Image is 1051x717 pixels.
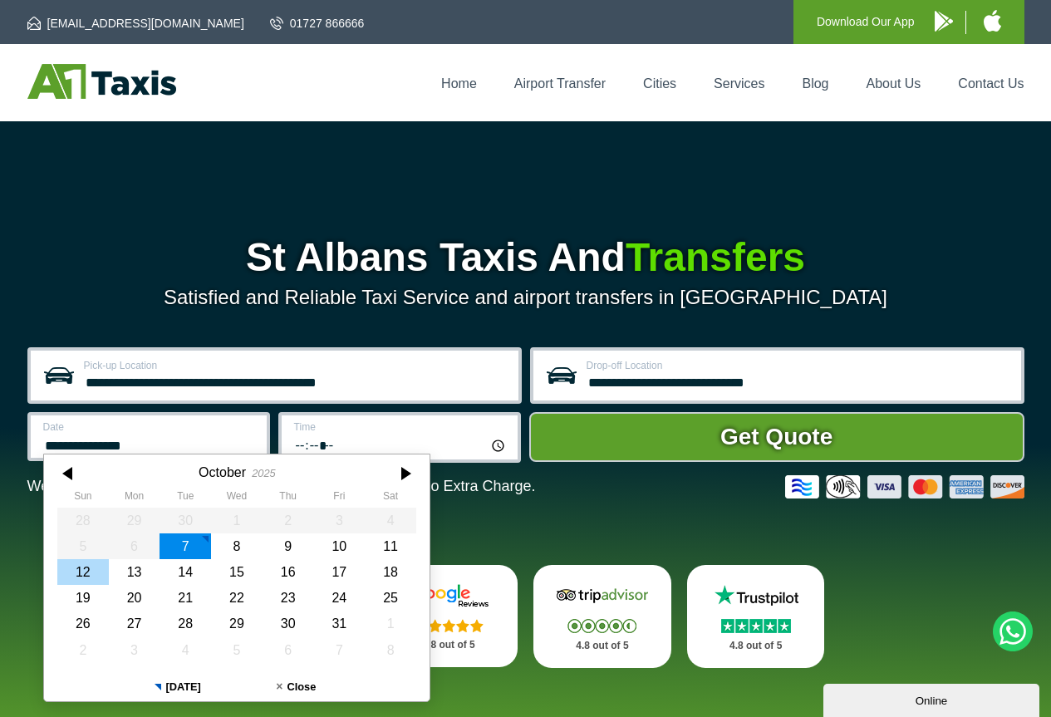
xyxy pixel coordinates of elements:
[108,508,160,533] div: 29 September 2025
[823,680,1043,717] iframe: chat widget
[262,508,313,533] div: 02 October 2025
[313,559,365,585] div: 17 October 2025
[785,475,1024,498] img: Credit And Debit Cards
[57,611,109,636] div: 26 October 2025
[237,673,356,701] button: Close
[262,559,313,585] div: 16 October 2025
[211,508,263,533] div: 01 October 2025
[57,533,109,559] div: 05 October 2025
[441,76,477,91] a: Home
[160,585,211,611] div: 21 October 2025
[262,637,313,663] div: 06 November 2025
[313,508,365,533] div: 03 October 2025
[514,76,606,91] a: Airport Transfer
[643,76,676,91] a: Cities
[415,619,484,632] img: Stars
[365,559,416,585] div: 18 October 2025
[118,673,237,701] button: [DATE]
[398,635,499,656] p: 4.8 out of 5
[211,559,263,585] div: 15 October 2025
[984,10,1001,32] img: A1 Taxis iPhone App
[817,12,915,32] p: Download Our App
[57,585,109,611] div: 19 October 2025
[706,583,806,608] img: Trustpilot
[108,533,160,559] div: 06 October 2025
[27,238,1024,277] h1: St Albans Taxis And
[529,412,1024,462] button: Get Quote
[365,585,416,611] div: 25 October 2025
[313,490,365,507] th: Friday
[160,559,211,585] div: 14 October 2025
[313,533,365,559] div: 10 October 2025
[160,611,211,636] div: 28 October 2025
[43,422,257,432] label: Date
[160,490,211,507] th: Tuesday
[313,585,365,611] div: 24 October 2025
[27,15,244,32] a: [EMAIL_ADDRESS][DOMAIN_NAME]
[802,76,828,91] a: Blog
[27,64,176,99] img: A1 Taxis St Albans LTD
[721,619,791,633] img: Stars
[935,11,953,32] img: A1 Taxis Android App
[211,490,263,507] th: Wednesday
[262,585,313,611] div: 23 October 2025
[313,611,365,636] div: 31 October 2025
[57,490,109,507] th: Sunday
[553,583,652,608] img: Tripadvisor
[211,533,263,559] div: 08 October 2025
[27,286,1024,309] p: Satisfied and Reliable Taxi Service and airport transfers in [GEOGRAPHIC_DATA]
[108,490,160,507] th: Monday
[108,559,160,585] div: 13 October 2025
[262,490,313,507] th: Thursday
[705,636,807,656] p: 4.8 out of 5
[294,422,508,432] label: Time
[365,508,416,533] div: 04 October 2025
[567,619,636,633] img: Stars
[380,565,518,667] a: Google Stars 4.8 out of 5
[587,361,1011,371] label: Drop-off Location
[160,533,211,559] div: 07 October 2025
[399,583,498,608] img: Google
[211,611,263,636] div: 29 October 2025
[687,565,825,668] a: Trustpilot Stars 4.8 out of 5
[533,565,671,668] a: Tripadvisor Stars 4.8 out of 5
[365,637,416,663] div: 08 November 2025
[57,559,109,585] div: 12 October 2025
[252,467,275,479] div: 2025
[867,76,921,91] a: About Us
[626,235,805,279] span: Transfers
[262,533,313,559] div: 09 October 2025
[57,637,109,663] div: 02 November 2025
[199,464,246,480] div: October
[365,533,416,559] div: 11 October 2025
[365,490,416,507] th: Saturday
[365,611,416,636] div: 01 November 2025
[313,637,365,663] div: 07 November 2025
[262,611,313,636] div: 30 October 2025
[27,478,536,495] p: We Now Accept Card & Contactless Payment In
[84,361,508,371] label: Pick-up Location
[211,585,263,611] div: 22 October 2025
[714,76,764,91] a: Services
[57,508,109,533] div: 28 September 2025
[108,637,160,663] div: 03 November 2025
[211,637,263,663] div: 05 November 2025
[160,637,211,663] div: 04 November 2025
[160,508,211,533] div: 30 September 2025
[552,636,653,656] p: 4.8 out of 5
[345,478,535,494] span: The Car at No Extra Charge.
[270,15,365,32] a: 01727 866666
[108,585,160,611] div: 20 October 2025
[108,611,160,636] div: 27 October 2025
[958,76,1024,91] a: Contact Us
